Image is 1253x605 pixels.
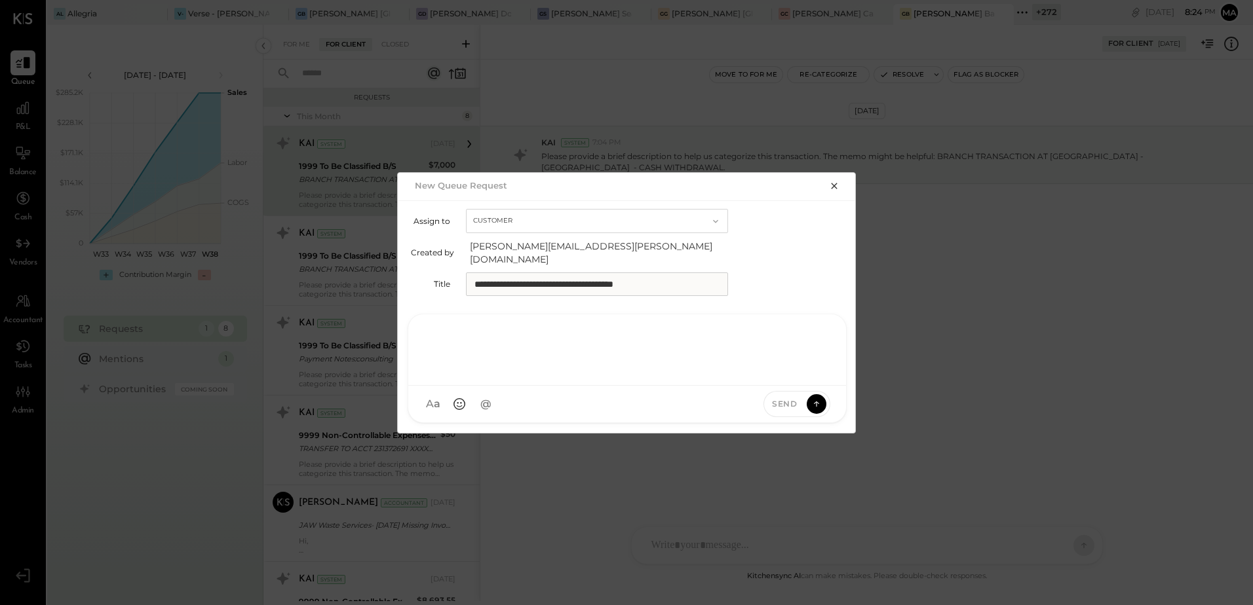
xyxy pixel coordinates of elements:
[474,392,497,416] button: @
[434,397,440,411] span: a
[421,392,445,416] button: Aa
[411,216,450,226] label: Assign to
[772,398,797,409] span: Send
[411,247,454,257] label: Created by
[466,209,728,233] button: Customer
[480,397,492,411] span: @
[411,279,450,289] label: Title
[415,180,507,191] h2: New Queue Request
[470,240,732,266] span: [PERSON_NAME][EMAIL_ADDRESS][PERSON_NAME][DOMAIN_NAME]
